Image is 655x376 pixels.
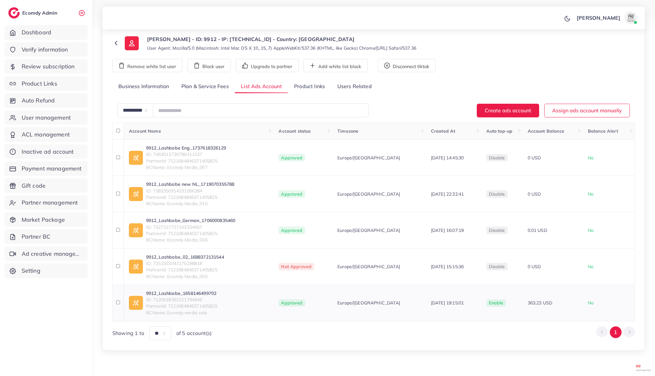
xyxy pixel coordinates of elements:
span: 0 USD [528,264,541,269]
span: ID: 7251503047275298818 [146,260,224,267]
ul: Pagination [596,326,635,338]
button: Create ads account [477,104,539,117]
span: Balance Alert [588,128,618,134]
span: BCName: Ecomdy Media_006 [146,237,235,243]
a: logoEcomdy Admin [8,7,59,18]
a: Users Related [331,80,377,94]
span: Account Name [129,128,161,134]
span: of 5 account(s) [176,330,212,337]
a: Review subscription [5,59,88,74]
span: 0 USD [528,155,541,161]
span: Created At [431,128,455,134]
span: 0 USD [528,191,541,197]
span: No [588,155,594,161]
span: Partner BC [22,233,51,241]
span: 0.01 USD [528,227,547,233]
span: BCName: Ecomdy Media_005 [146,273,224,280]
a: Partner management [5,195,88,210]
span: disable [489,264,505,269]
span: Partner management [22,198,78,207]
span: PartnerId: 7121684846371405825 [146,194,234,200]
span: disable [489,191,505,197]
span: No [588,227,594,233]
button: Upgrade to partner [236,59,299,72]
a: Partner BC [5,229,88,244]
span: Auto top-up [486,128,513,134]
a: 9912_Lashbabe_1658146499702 [146,290,217,296]
span: ID: 7327217727163334657 [146,224,235,230]
span: disable [489,227,505,233]
a: Plan & Service Fees [175,80,235,94]
img: avatar [624,11,637,24]
a: Verify information [5,42,88,57]
span: User management [22,114,71,122]
a: User management [5,110,88,125]
span: Dashboard [22,28,51,37]
span: Account Balance [528,128,564,134]
span: BCName: Ecomdy media sale [146,310,217,316]
span: Not Approved [278,263,314,270]
small: User Agent: Mozilla/5.0 (Macintosh; Intel Mac OS X 10_15_7) AppleWebKit/537.36 (KHTML, like Gecko... [147,45,416,51]
span: Payment management [22,164,82,173]
span: [DATE] 15:15:36 [431,264,464,269]
p: [PERSON_NAME] - ID: 9912 - IP: [TECHNICAL_ID] - Country: [GEOGRAPHIC_DATA] [147,35,416,43]
button: Go to page 1 [610,326,622,338]
a: Inactive ad account [5,144,88,159]
span: Europe/[GEOGRAPHIC_DATA] [337,155,400,161]
span: BCName: Ecomdy Media_007 [146,164,226,171]
span: Europe/[GEOGRAPHIC_DATA] [337,263,400,270]
img: ic-ad-info.7fc67b75.svg [129,296,143,310]
span: enable [489,300,504,306]
button: Assign ads account manually [544,104,630,117]
span: Account status [278,128,311,134]
span: PartnerId: 7121684846371405825 [146,158,226,164]
span: PartnerId: 7121684846371405825 [146,267,224,273]
a: Market Package [5,212,88,227]
span: Review subscription [22,62,75,71]
span: No [588,191,594,197]
span: Verify information [22,45,68,54]
span: [DATE] 16:07:19 [431,227,464,233]
a: List Ads Account [235,80,288,94]
span: ID: 7383350914331066384 [146,188,234,194]
span: Showing 1 to [112,330,144,337]
span: [DATE] 14:45:30 [431,155,464,161]
button: Block user [187,59,231,72]
span: Approved [278,154,305,162]
span: Inactive ad account [22,148,74,156]
span: ACL management [22,130,70,139]
span: BCName: Ecomdy Media_015 [146,200,234,207]
a: Business Information [112,80,175,94]
span: No [588,264,594,269]
span: Ad creative management [22,250,83,258]
a: Auto Refund [5,93,88,108]
span: Europe/[GEOGRAPHIC_DATA] [337,191,400,197]
span: Timezone [337,128,358,134]
span: disable [489,155,505,161]
a: 9912_Lashbabe new NL_1719070355788 [146,181,234,187]
h2: Ecomdy Admin [22,10,59,16]
span: Setting [22,267,40,275]
a: Dashboard [5,25,88,40]
span: Product Links [22,80,57,88]
a: Product Links [5,76,88,91]
img: logo [8,7,20,18]
span: Market Package [22,216,65,224]
img: ic-ad-info.7fc67b75.svg [129,187,143,201]
span: PartnerId: 7121684846371405825 [146,230,235,237]
span: Europe/[GEOGRAPHIC_DATA] [337,300,400,306]
a: 9912_Lashbabe Eng_1737618326129 [146,145,226,151]
p: [PERSON_NAME] [577,14,620,22]
span: No [588,300,594,306]
a: Payment management [5,161,88,176]
img: ic-ad-info.7fc67b75.svg [129,260,143,274]
img: ic-user-info.36bf1079.svg [125,36,139,50]
a: Gift code [5,178,88,193]
a: 9912_Lashbabe_02_1688372131544 [146,254,224,260]
span: ID: 7463013736786411537 [146,151,226,157]
a: Ad creative management [5,247,88,261]
a: 9912_Lashbabe_German_1706000835460 [146,217,235,224]
span: [DATE] 19:15:01 [431,300,464,306]
a: ACL management [5,127,88,142]
span: Europe/[GEOGRAPHIC_DATA] [337,227,400,233]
